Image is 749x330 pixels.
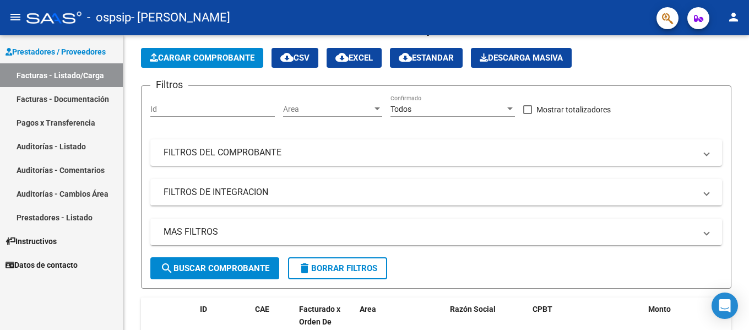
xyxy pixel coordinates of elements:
[450,305,496,313] span: Razón Social
[283,105,372,114] span: Area
[390,105,411,113] span: Todos
[150,179,722,205] mat-expansion-panel-header: FILTROS DE INTEGRACION
[335,51,349,64] mat-icon: cloud_download
[280,51,294,64] mat-icon: cloud_download
[298,262,311,275] mat-icon: delete
[648,305,671,313] span: Monto
[9,10,22,24] mat-icon: menu
[712,293,738,319] div: Open Intercom Messenger
[298,263,377,273] span: Borrar Filtros
[200,305,207,313] span: ID
[150,77,188,93] h3: Filtros
[160,262,173,275] mat-icon: search
[6,46,106,58] span: Prestadores / Proveedores
[6,235,57,247] span: Instructivos
[727,10,740,24] mat-icon: person
[150,257,279,279] button: Buscar Comprobante
[164,147,696,159] mat-panel-title: FILTROS DEL COMPROBANTE
[335,53,373,63] span: EXCEL
[141,48,263,68] button: Cargar Comprobante
[131,6,230,30] span: - [PERSON_NAME]
[390,48,463,68] button: Estandar
[480,53,563,63] span: Descarga Masiva
[536,103,611,116] span: Mostrar totalizadores
[164,186,696,198] mat-panel-title: FILTROS DE INTEGRACION
[471,48,572,68] button: Descarga Masiva
[164,226,696,238] mat-panel-title: MAS FILTROS
[360,305,376,313] span: Area
[6,259,78,271] span: Datos de contacto
[299,305,340,326] span: Facturado x Orden De
[399,51,412,64] mat-icon: cloud_download
[399,53,454,63] span: Estandar
[327,48,382,68] button: EXCEL
[272,48,318,68] button: CSV
[150,139,722,166] mat-expansion-panel-header: FILTROS DEL COMPROBANTE
[87,6,131,30] span: - ospsip
[471,48,572,68] app-download-masive: Descarga masiva de comprobantes (adjuntos)
[288,257,387,279] button: Borrar Filtros
[160,263,269,273] span: Buscar Comprobante
[280,53,310,63] span: CSV
[150,219,722,245] mat-expansion-panel-header: MAS FILTROS
[533,305,552,313] span: CPBT
[150,53,254,63] span: Cargar Comprobante
[255,305,269,313] span: CAE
